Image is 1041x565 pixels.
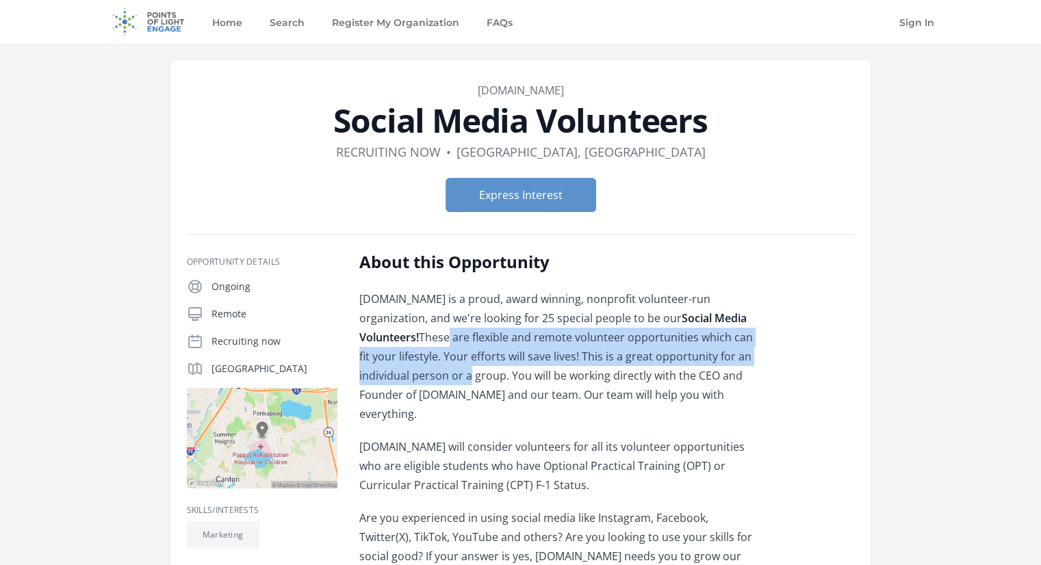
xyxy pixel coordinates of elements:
[187,521,259,549] li: Marketing
[187,257,337,267] h3: Opportunity Details
[446,142,451,161] div: •
[336,142,441,161] dd: Recruiting now
[187,388,337,488] img: Map
[359,289,760,423] p: [DOMAIN_NAME] is a proud, award winning, nonprofit volunteer-run organization, and we're looking ...
[359,251,760,273] h2: About this Opportunity
[187,104,855,137] h1: Social Media Volunteers
[187,505,337,516] h3: Skills/Interests
[359,437,760,495] p: [DOMAIN_NAME] will consider volunteers for all its volunteer opportunities who are eligible stude...
[211,307,337,321] p: Remote
[478,83,564,98] a: [DOMAIN_NAME]
[211,280,337,293] p: Ongoing
[211,334,337,348] p: Recruiting now
[446,178,596,212] button: Express Interest
[457,142,706,161] dd: [GEOGRAPHIC_DATA], [GEOGRAPHIC_DATA]
[211,362,337,376] p: [GEOGRAPHIC_DATA]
